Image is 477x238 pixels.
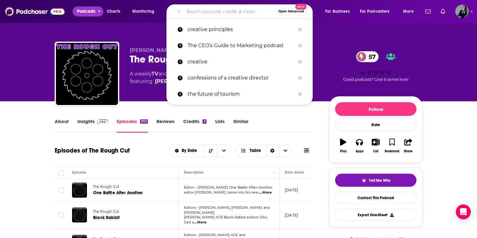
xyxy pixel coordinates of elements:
div: Apps [356,149,364,153]
span: Podcasts [77,7,95,16]
button: Play [335,135,351,157]
div: Share [404,149,412,153]
a: Charts [103,7,124,16]
span: and [158,71,168,77]
a: 57 [356,51,379,62]
span: For Business [325,7,350,16]
a: The Rough Cut [93,184,167,190]
a: creative principles [166,21,313,38]
button: Export One-Sheet [335,209,416,221]
button: open menu [73,7,103,16]
a: Credits2 [183,118,206,133]
a: Show notifications dropdown [438,6,448,17]
a: confessions of a creative director [166,70,313,86]
a: Show notifications dropdown [423,6,433,17]
div: Episode [72,169,86,176]
span: The Rough Cut [93,209,119,214]
div: 302 [140,119,148,124]
span: Tell Me Why [369,178,390,183]
span: Editors - [PERSON_NAME], [PERSON_NAME] and [PERSON_NAME] [184,205,270,215]
span: featuring [130,78,199,85]
span: The Rough Cut [93,185,119,189]
a: Matt Feury [155,78,199,85]
a: the future of tourism [166,86,313,102]
span: One Battle After Another [93,190,143,195]
p: [DATE] [285,187,298,193]
button: open menu [217,145,230,157]
a: The CEO’s Guide to Marketing podcast [166,38,313,54]
span: ...More [194,220,207,225]
button: Show profile menu [455,5,469,18]
button: Column Actions [271,169,278,176]
button: Open AdvancedNew [275,8,307,15]
button: Share [400,135,416,157]
span: Black Rabbit [93,215,120,220]
p: [DATE] [285,213,298,218]
span: Logged in as LisaMaskey [455,5,469,18]
span: More [403,7,414,16]
a: Reviews [157,118,175,133]
h1: Episodes of The Rough Cut [55,147,130,154]
span: Table [250,149,261,153]
div: Date Aired [285,169,304,176]
img: Podchaser - Follow, Share and Rate Podcasts [5,6,65,17]
div: 57Good podcast? Give it some love! [329,47,422,86]
a: About [55,118,69,133]
button: List [368,135,384,157]
span: editor [PERSON_NAME] came into his new [184,190,259,195]
div: List [373,149,378,153]
span: Charts [107,7,120,16]
a: One Battle After Another [93,190,167,196]
input: Search podcasts, credits, & more... [184,7,275,16]
a: Lists [215,118,225,133]
a: The Rough Cut [93,209,167,215]
div: Play [340,149,347,153]
span: [PERSON_NAME] [130,47,174,53]
span: Toggle select row [58,187,64,193]
img: tell me why sparkle [361,178,366,183]
p: confessions of a creative director [188,70,295,86]
div: 2 [202,119,206,124]
img: Podchaser Pro [97,119,108,124]
div: Sort Direction [266,145,279,157]
a: Episodes302 [117,118,148,133]
a: creative [166,54,313,70]
div: Rate [335,118,416,131]
button: open menu [321,7,357,16]
img: The Rough Cut [56,43,118,105]
div: Search podcasts, credits, & more... [172,4,319,19]
h2: Choose List sort [169,144,231,157]
div: Bookmark [385,149,399,153]
span: For Podcasters [360,7,390,16]
button: Choose View [235,144,292,157]
p: the future of tourism [188,86,295,102]
button: tell me why sparkleTell Me Why [335,174,416,187]
span: ...More [259,190,272,195]
p: creative principles [188,21,295,38]
a: Black Rabbit [93,215,167,221]
p: creative [188,54,295,70]
a: Similar [233,118,248,133]
div: Open Intercom Messenger [456,204,471,219]
button: open menu [399,7,421,16]
span: By Date [182,149,199,153]
a: TV [152,71,158,77]
button: open menu [128,7,162,16]
span: Editor - [PERSON_NAME] One Battle After Another [184,185,272,190]
button: Bookmark [384,135,400,157]
button: open menu [356,7,399,16]
img: User Profile [455,5,469,18]
div: Description [184,169,204,176]
button: Sort Direction [204,145,217,157]
span: Good podcast? Give it some love! [343,77,408,82]
button: Follow [335,102,416,116]
span: 57 [362,51,379,62]
button: open menu [169,149,204,153]
span: Open Advanced [278,10,304,13]
p: The CEO’s Guide to Marketing podcast [188,38,295,54]
a: Contact This Podcast [335,192,416,204]
a: InsightsPodchaser Pro [77,118,108,133]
